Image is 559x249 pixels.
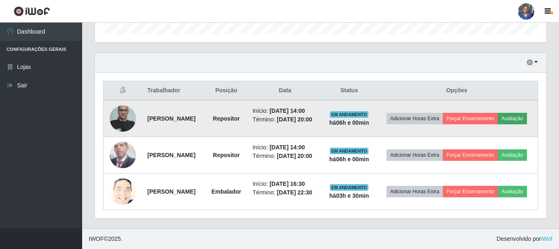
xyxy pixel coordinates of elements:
th: Status [322,81,376,101]
time: [DATE] 20:00 [277,116,312,123]
th: Trabalhador [143,81,205,101]
th: Opções [376,81,538,101]
strong: há 06 h e 00 min [329,119,369,126]
img: 1746292948519.jpeg [110,176,136,208]
strong: [PERSON_NAME] [147,188,196,195]
time: [DATE] 20:00 [277,153,312,159]
time: [DATE] 22:30 [277,189,312,196]
li: Início: [253,107,317,115]
span: IWOF [89,235,104,242]
button: Forçar Encerramento [443,186,498,197]
time: [DATE] 14:00 [269,107,305,114]
button: Forçar Encerramento [443,149,498,161]
button: Forçar Encerramento [443,113,498,124]
strong: há 03 h e 30 min [329,192,369,199]
strong: Repositor [213,115,239,122]
img: 1740078176473.jpeg [110,140,136,169]
button: Adicionar Horas Extra [386,149,443,161]
li: Início: [253,143,317,152]
span: © 2025 . [89,235,122,243]
button: Adicionar Horas Extra [386,186,443,197]
span: EM ANDAMENTO [330,184,369,191]
strong: Embalador [212,188,241,195]
span: Desenvolvido por [497,235,552,243]
span: EM ANDAMENTO [330,148,369,154]
strong: há 06 h e 00 min [329,156,369,162]
strong: Repositor [213,152,239,158]
img: CoreUI Logo [14,6,50,16]
button: Avaliação [498,113,527,124]
li: Término: [253,188,317,197]
button: Avaliação [498,186,527,197]
li: Início: [253,180,317,188]
th: Posição [205,81,248,101]
time: [DATE] 16:30 [269,180,305,187]
button: Adicionar Horas Extra [386,113,443,124]
a: iWof [541,235,552,242]
time: [DATE] 14:00 [269,144,305,151]
strong: [PERSON_NAME] [147,152,196,158]
th: Data [248,81,322,101]
li: Término: [253,152,317,160]
li: Término: [253,115,317,124]
img: 1655148070426.jpeg [110,101,136,136]
span: EM ANDAMENTO [330,111,369,118]
button: Avaliação [498,149,527,161]
strong: [PERSON_NAME] [147,115,196,122]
